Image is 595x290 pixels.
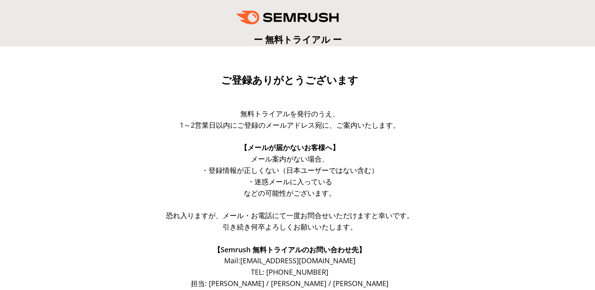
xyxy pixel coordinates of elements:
[201,165,378,175] span: ・登録情報が正しくない（日本ユーザーではない含む）
[254,33,342,46] span: ー 無料トライアル ー
[244,188,336,198] span: などの可能性がございます。
[247,177,332,186] span: ・迷惑メールに入っている
[214,245,366,254] span: 【Semrush 無料トライアルのお問い合わせ先】
[224,256,356,265] span: Mail: [EMAIL_ADDRESS][DOMAIN_NAME]
[251,267,328,277] span: TEL: [PHONE_NUMBER]
[251,154,329,163] span: メール案内がない場合、
[221,74,358,86] span: ご登録ありがとうございます
[191,279,389,288] span: 担当: [PERSON_NAME] / [PERSON_NAME] / [PERSON_NAME]
[240,143,339,152] span: 【メールが届かないお客様へ】
[166,211,414,220] span: 恐れ入りますが、メール・お電話にて一度お問合せいただけますと幸いです。
[180,120,400,130] span: 1～2営業日以内にご登録のメールアドレス宛に、ご案内いたします。
[223,222,357,231] span: 引き続き何卒よろしくお願いいたします。
[240,109,339,118] span: 無料トライアルを発行のうえ、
